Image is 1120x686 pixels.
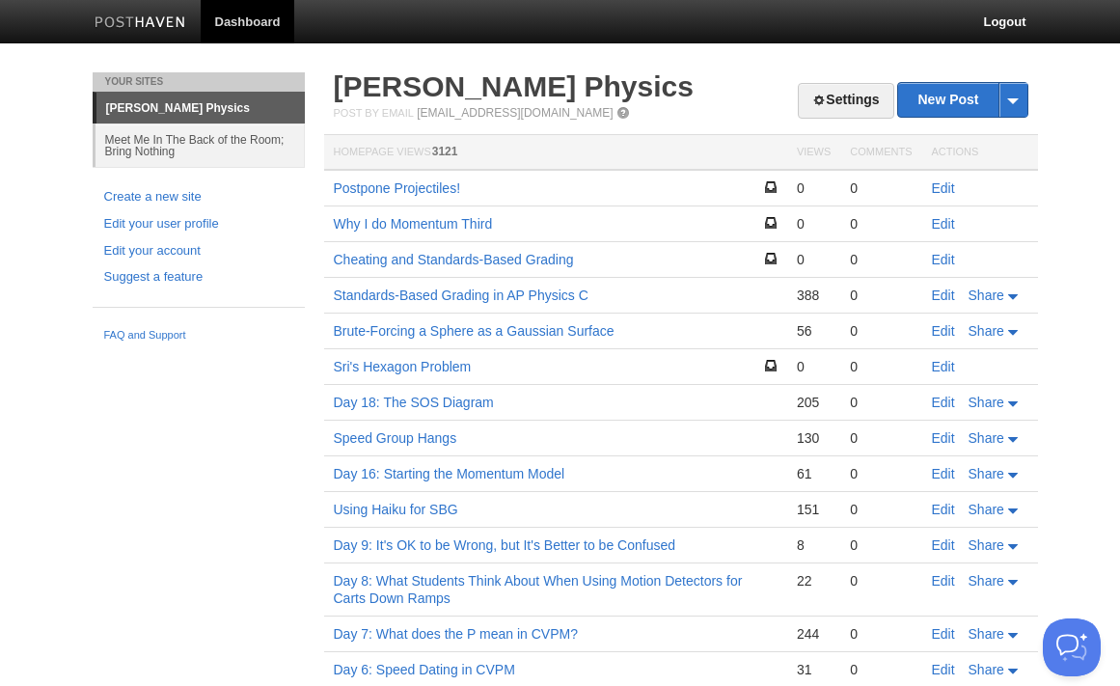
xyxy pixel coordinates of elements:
span: Share [969,537,1004,553]
a: Edit [932,252,955,267]
div: 8 [797,536,831,554]
a: Settings [798,83,893,119]
div: 56 [797,322,831,340]
a: Edit [932,537,955,553]
div: 0 [850,215,912,233]
span: Share [969,662,1004,677]
a: Brute-Forcing a Sphere as a Gaussian Surface [334,323,615,339]
a: Cheating and Standards-Based Grading [334,252,574,267]
div: 0 [850,358,912,375]
a: Why I do Momentum Third [334,216,493,232]
a: [EMAIL_ADDRESS][DOMAIN_NAME] [417,106,613,120]
a: Day 9: It's OK to be Wrong, but It's Better to be Confused [334,537,676,553]
span: Share [969,395,1004,410]
th: Homepage Views [324,135,787,171]
a: Day 6: Speed Dating in CVPM [334,662,515,677]
div: 0 [850,661,912,678]
a: Edit [932,466,955,481]
span: 3121 [432,145,458,158]
a: Day 18: The SOS Diagram [334,395,494,410]
a: Standards-Based Grading in AP Physics C [334,288,588,303]
div: 0 [850,572,912,590]
iframe: Help Scout Beacon - Open [1043,618,1101,676]
a: Edit [932,430,955,446]
div: 0 [850,465,912,482]
span: Share [969,466,1004,481]
a: New Post [898,83,1026,117]
a: Edit [932,216,955,232]
div: 0 [797,215,831,233]
a: Create a new site [104,187,293,207]
div: 0 [797,251,831,268]
div: 0 [797,358,831,375]
th: Actions [922,135,1038,171]
span: Share [969,430,1004,446]
span: Share [969,573,1004,589]
a: Edit your user profile [104,214,293,234]
a: Edit [932,288,955,303]
span: Post by Email [334,107,414,119]
div: 0 [850,501,912,518]
a: FAQ and Support [104,327,293,344]
a: Edit your account [104,241,293,261]
div: 0 [850,429,912,447]
a: Meet Me In The Back of the Room; Bring Nothing [96,123,305,167]
th: Comments [840,135,921,171]
a: Day 7: What does the P mean in CVPM? [334,626,578,642]
a: Day 8: What Students Think About When Using Motion Detectors for Carts Down Ramps [334,573,743,606]
a: Sri's Hexagon Problem [334,359,472,374]
span: Share [969,502,1004,517]
a: Edit [932,662,955,677]
div: 244 [797,625,831,643]
div: 388 [797,287,831,304]
span: Share [969,626,1004,642]
div: 151 [797,501,831,518]
a: Edit [932,180,955,196]
div: 205 [797,394,831,411]
a: Edit [932,395,955,410]
div: 0 [850,287,912,304]
div: 22 [797,572,831,590]
div: 61 [797,465,831,482]
div: 0 [850,322,912,340]
span: Share [969,288,1004,303]
div: 0 [850,394,912,411]
span: Share [969,323,1004,339]
div: 0 [850,251,912,268]
li: Your Sites [93,72,305,92]
a: [PERSON_NAME] Physics [96,93,305,123]
a: Edit [932,502,955,517]
a: [PERSON_NAME] Physics [334,70,694,102]
div: 31 [797,661,831,678]
a: Edit [932,359,955,374]
div: 0 [797,179,831,197]
a: Edit [932,573,955,589]
div: 0 [850,625,912,643]
th: Views [787,135,840,171]
a: Edit [932,626,955,642]
a: Speed Group Hangs [334,430,457,446]
a: Suggest a feature [104,267,293,288]
div: 0 [850,536,912,554]
a: Postpone Projectiles! [334,180,461,196]
a: Day 16: Starting the Momentum Model [334,466,565,481]
img: Posthaven-bar [95,16,186,31]
a: Using Haiku for SBG [334,502,458,517]
div: 130 [797,429,831,447]
div: 0 [850,179,912,197]
a: Edit [932,323,955,339]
